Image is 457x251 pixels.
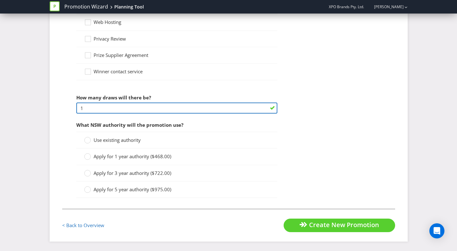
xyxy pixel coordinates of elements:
[94,186,171,192] span: Apply for 5 year authority ($975.00)
[284,219,395,232] button: Create New Promotion
[94,19,121,25] span: Web Hosting
[76,94,151,101] span: How many draws will there be?
[329,4,364,9] span: XPO Brands Pty. Ltd.
[94,52,148,58] span: Prize Supplier Agreement
[94,170,171,176] span: Apply for 3 year authority ($722.00)
[94,153,171,159] span: Apply for 1 year authority ($468.00)
[114,4,144,10] div: Planning Tool
[94,137,141,143] span: Use existing authority
[309,220,379,229] span: Create New Promotion
[76,122,183,128] span: What NSW authority will the promotion use?
[62,222,104,228] a: < Back to Overview
[94,68,143,75] span: Winner contact service
[94,36,126,42] span: Privacy Review
[429,223,444,238] div: Open Intercom Messenger
[368,4,404,9] a: [PERSON_NAME]
[64,3,108,10] a: Promotion Wizard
